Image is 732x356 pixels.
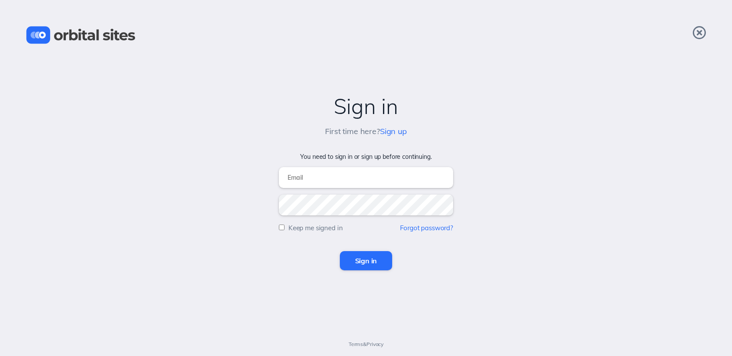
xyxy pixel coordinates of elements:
[9,94,723,118] h2: Sign in
[400,224,453,232] a: Forgot password?
[325,127,407,136] h5: First time here?
[288,224,343,232] label: Keep me signed in
[340,251,393,270] input: Sign in
[26,26,136,44] img: Orbital Sites Logo
[366,341,383,347] a: Privacy
[380,126,407,136] a: Sign up
[279,167,453,188] input: Email
[9,153,723,270] form: You need to sign in or sign up before continuing.
[349,341,363,347] a: Terms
